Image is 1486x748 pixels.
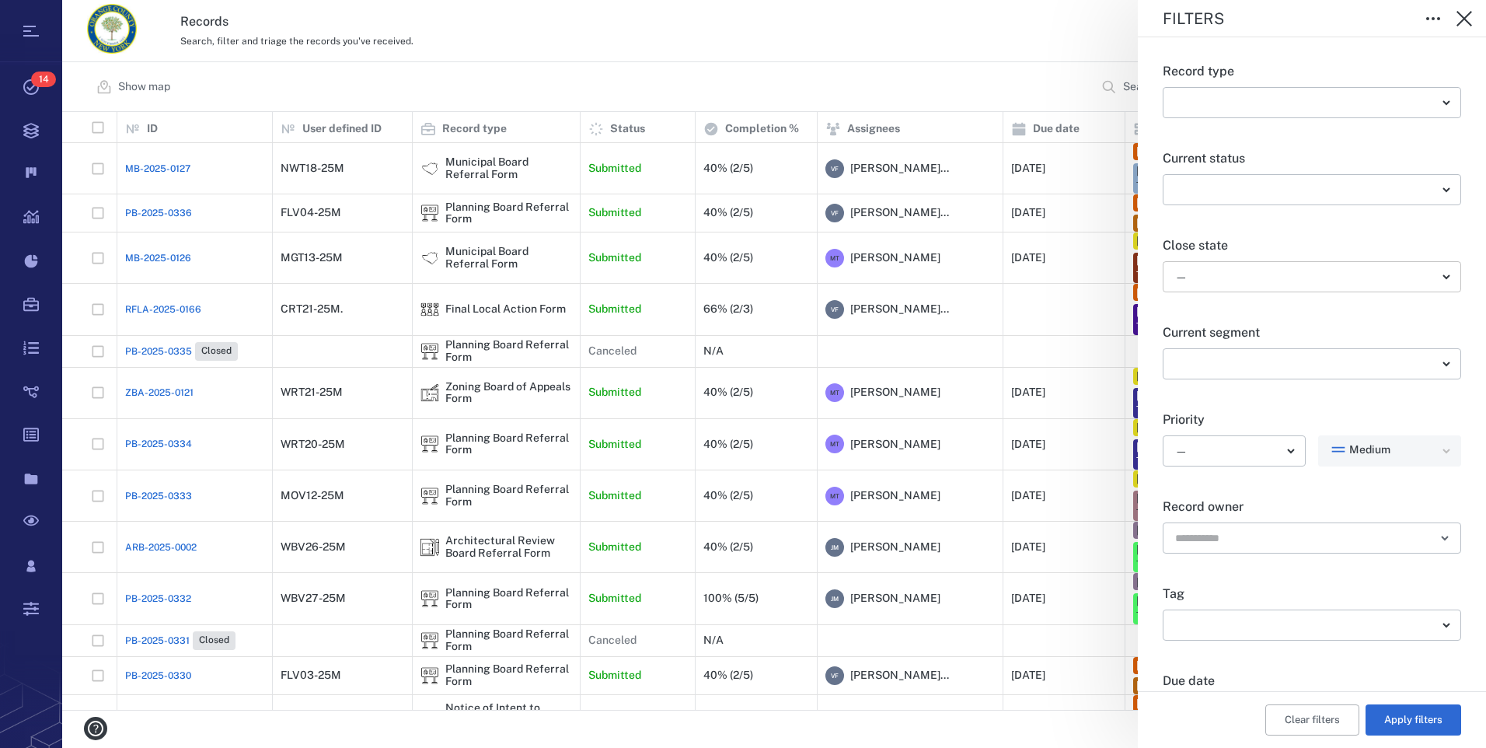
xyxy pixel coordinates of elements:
p: Due date [1163,672,1461,690]
span: Medium [1349,442,1390,458]
button: Apply filters [1366,704,1461,736]
span: Help [35,11,67,25]
p: Priority [1163,411,1461,429]
button: Close [1449,3,1480,34]
div: — [1175,268,1436,286]
div: Filters [1163,11,1405,26]
button: Toggle to Edit Boxes [1418,3,1449,34]
p: Record type [1163,62,1461,81]
button: Open [1434,527,1456,549]
button: Clear filters [1265,704,1359,736]
p: Close state [1163,236,1461,255]
p: Current status [1163,149,1461,168]
p: Tag [1163,585,1461,603]
span: 14 [31,72,56,87]
p: Record owner [1163,498,1461,516]
p: Current segment [1163,323,1461,342]
div: — [1175,442,1281,460]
